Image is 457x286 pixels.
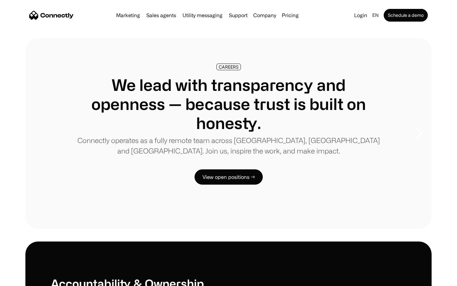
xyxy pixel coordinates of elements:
ul: Language list [13,275,38,284]
div: carousel [25,38,432,229]
div: en [370,11,382,20]
a: home [29,10,74,20]
a: Login [352,11,370,20]
a: Schedule a demo [384,9,428,22]
p: Connectly operates as a fully remote team across [GEOGRAPHIC_DATA], [GEOGRAPHIC_DATA] and [GEOGRA... [76,135,381,156]
a: Sales agents [144,13,179,18]
a: Support [226,13,250,18]
div: Company [253,11,276,20]
h1: We lead with transparency and openness — because trust is built on honesty. [76,75,381,133]
div: en [372,11,379,20]
div: CAREERS [219,65,239,69]
div: next slide [406,102,432,165]
div: 1 of 8 [25,38,432,229]
a: Marketing [114,13,142,18]
a: View open positions → [195,169,263,185]
a: Pricing [279,13,301,18]
div: Company [251,11,278,20]
a: Utility messaging [180,13,225,18]
aside: Language selected: English [6,274,38,284]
